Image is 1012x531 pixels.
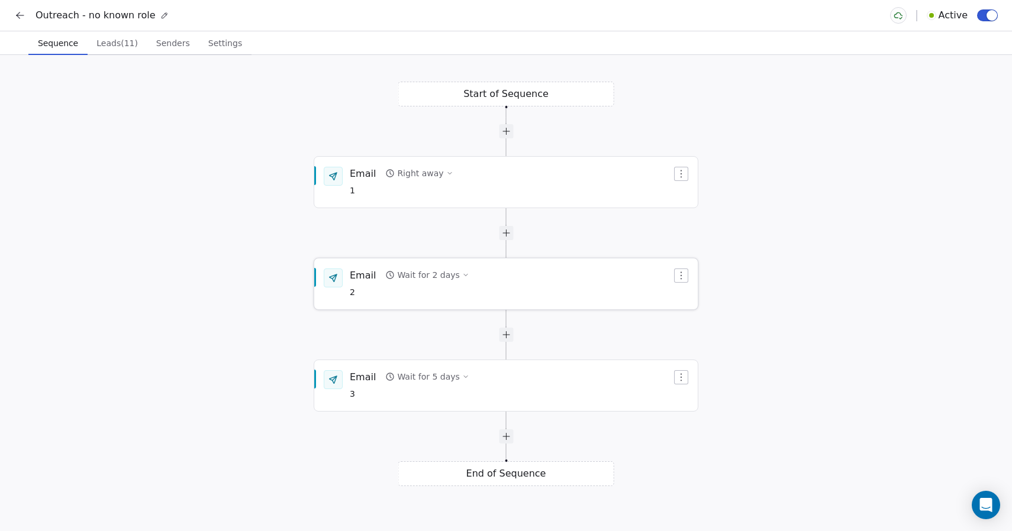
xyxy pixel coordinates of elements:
div: EmailRight away1 [314,156,698,208]
div: Email [350,268,376,281]
span: Senders [152,35,195,51]
span: 1 [350,184,453,197]
div: Start of Sequence [398,82,614,106]
div: EmailWait for 5 days3 [314,360,698,412]
span: 2 [350,286,469,299]
div: Email [350,370,376,383]
div: Wait for 2 days [397,269,459,281]
div: Open Intercom Messenger [972,491,1000,519]
span: Outreach - no known role [36,8,156,22]
div: End of Sequence [398,461,614,486]
span: Settings [204,35,247,51]
div: EmailWait for 2 days2 [314,258,698,310]
div: Wait for 5 days [397,371,459,383]
div: Right away [397,167,443,179]
button: Wait for 5 days [381,368,473,385]
button: Right away [381,165,457,182]
span: Active [939,8,968,22]
span: 3 [350,388,469,401]
button: Wait for 2 days [381,267,473,283]
span: Sequence [33,35,83,51]
span: Leads (11) [92,35,143,51]
div: Email [350,167,376,180]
